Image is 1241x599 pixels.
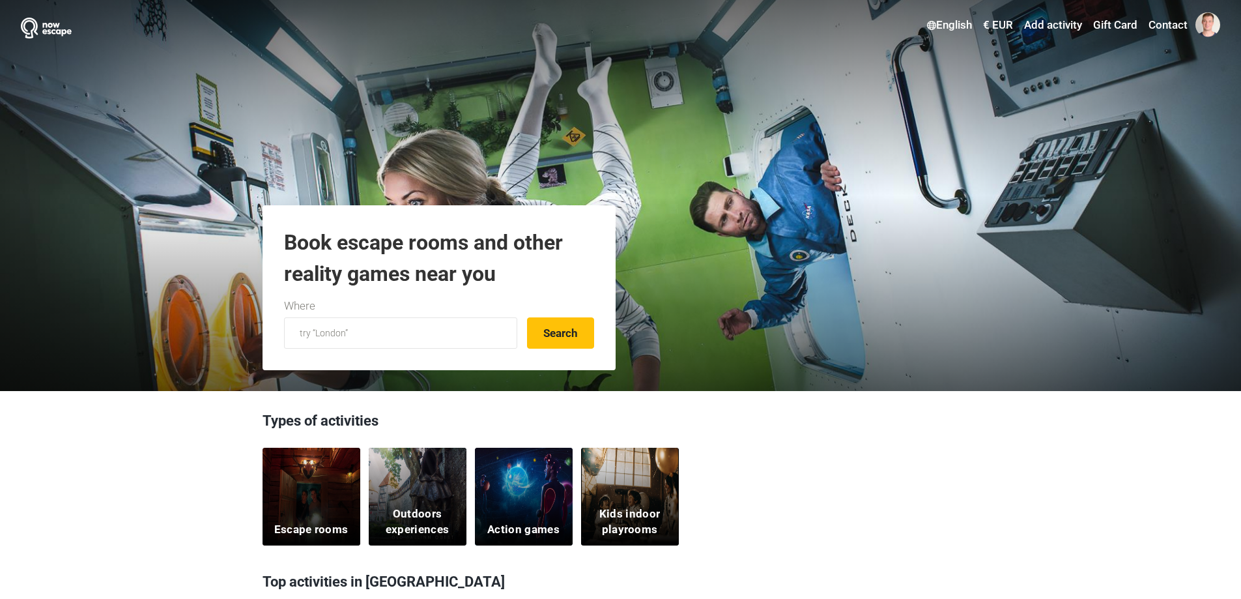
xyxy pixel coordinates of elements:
label: Where [284,298,315,315]
a: Add activity [1021,14,1085,37]
h3: Top activities in [GEOGRAPHIC_DATA] [263,565,979,599]
a: Escape rooms [263,448,360,546]
a: English [924,14,975,37]
a: Kids indoor playrooms [581,448,679,546]
a: Action games [475,448,573,546]
img: English [927,21,936,30]
a: Gift Card [1090,14,1141,37]
h3: Types of activities [263,411,979,438]
img: Nowescape logo [21,18,72,38]
a: € EUR [980,14,1016,37]
a: Outdoors experiences [369,448,466,546]
a: Contact [1145,14,1191,37]
h5: Escape rooms [274,522,349,538]
h5: Action games [487,522,560,538]
button: Search [527,317,594,349]
h5: Kids indoor playrooms [589,506,670,538]
h1: Book escape rooms and other reality games near you [284,227,594,289]
h5: Outdoors experiences [377,506,458,538]
input: try “London” [284,317,517,349]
